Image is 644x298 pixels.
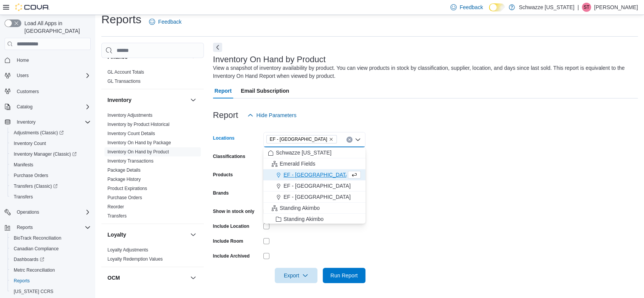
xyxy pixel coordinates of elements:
[213,111,238,120] h3: Report
[2,85,94,97] button: Customers
[8,265,94,275] button: Metrc Reconciliation
[158,18,181,26] span: Feedback
[2,222,94,233] button: Reports
[14,246,59,252] span: Canadian Compliance
[17,57,29,63] span: Home
[14,71,91,80] span: Users
[14,151,77,157] span: Inventory Manager (Classic)
[11,128,67,137] a: Adjustments (Classic)
[583,3,589,12] span: ST
[107,96,131,104] h3: Inventory
[213,172,233,178] label: Products
[279,268,313,283] span: Export
[107,186,147,191] a: Product Expirations
[263,192,365,203] button: EF - [GEOGRAPHIC_DATA]
[256,111,296,119] span: Hide Parameters
[107,140,171,146] span: Inventory On Hand by Package
[14,118,38,127] button: Inventory
[346,137,352,143] button: Clear input
[11,244,62,253] a: Canadian Compliance
[107,158,154,164] a: Inventory Transactions
[14,140,46,147] span: Inventory Count
[280,160,315,168] span: Emerald Fields
[11,276,33,285] a: Reports
[14,172,48,179] span: Purchase Orders
[263,169,365,180] button: EF - [GEOGRAPHIC_DATA]
[11,192,91,201] span: Transfers
[460,3,483,11] span: Feedback
[14,208,91,217] span: Operations
[17,224,33,230] span: Reports
[8,159,94,170] button: Manifests
[14,102,35,111] button: Catalog
[8,138,94,149] button: Inventory Count
[107,131,155,136] a: Inventory Count Details
[582,3,591,12] div: Sarah Tipton
[213,43,222,52] button: Next
[2,70,94,81] button: Users
[11,234,64,243] a: BioTrack Reconciliation
[11,171,51,180] a: Purchase Orders
[8,233,94,243] button: BioTrack Reconciliation
[14,56,32,65] a: Home
[11,255,91,264] span: Dashboards
[107,247,148,253] a: Loyalty Adjustments
[276,149,332,156] span: Schwazze [US_STATE]
[213,223,249,229] label: Include Location
[107,213,127,219] a: Transfers
[189,95,198,105] button: Inventory
[101,68,204,89] div: Finance
[107,69,144,75] a: GL Account Totals
[8,192,94,202] button: Transfers
[330,272,358,279] span: Run Report
[11,182,91,191] span: Transfers (Classic)
[107,168,141,173] a: Package Details
[107,195,142,201] span: Purchase Orders
[594,3,638,12] p: [PERSON_NAME]
[280,204,320,212] span: Standing Akimbo
[11,171,91,180] span: Purchase Orders
[8,254,94,265] a: Dashboards
[11,255,47,264] a: Dashboards
[17,89,39,95] span: Customers
[107,247,148,253] span: Loyalty Adjustments
[8,149,94,159] a: Inventory Manager (Classic)
[11,287,91,296] span: Washington CCRS
[11,266,58,275] a: Metrc Reconciliation
[2,207,94,217] button: Operations
[17,72,29,79] span: Users
[107,78,141,84] span: GL Transactions
[107,204,124,210] span: Reorder
[2,101,94,112] button: Catalog
[189,273,198,282] button: OCM
[107,204,124,209] a: Reorder
[263,203,365,214] button: Standing Akimbo
[101,12,141,27] h1: Reports
[519,3,574,12] p: Schwazze [US_STATE]
[11,150,80,159] a: Inventory Manager (Classic)
[107,231,187,238] button: Loyalty
[14,118,91,127] span: Inventory
[107,177,141,182] a: Package History
[15,3,50,11] img: Cova
[107,79,141,84] a: GL Transactions
[2,55,94,66] button: Home
[8,181,94,192] a: Transfers (Classic)
[11,234,91,243] span: BioTrack Reconciliation
[8,275,94,286] button: Reports
[284,215,324,223] span: Standing Akimbo
[329,137,333,142] button: Remove EF - Glendale from selection in this group
[213,55,326,64] h3: Inventory On Hand by Product
[107,112,152,118] span: Inventory Adjustments
[107,121,170,127] span: Inventory by Product Historical
[263,214,365,225] button: Standing Akimbo
[107,256,163,262] a: Loyalty Redemption Values
[284,171,351,179] span: EF - [GEOGRAPHIC_DATA]
[489,3,505,11] input: Dark Mode
[107,96,187,104] button: Inventory
[107,195,142,200] a: Purchase Orders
